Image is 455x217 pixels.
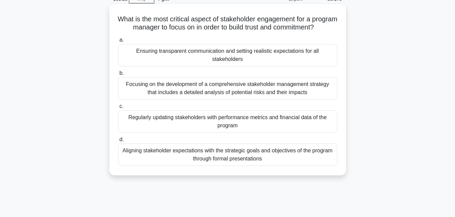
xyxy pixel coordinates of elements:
[118,77,337,100] div: Focusing on the development of a comprehensive stakeholder management strategy that includes a de...
[119,103,123,109] span: c.
[118,144,337,166] div: Aligning stakeholder expectations with the strategic goals and objectives of the program through ...
[118,44,337,66] div: Ensuring transparent communication and setting realistic expectations for all stakeholders
[119,70,124,76] span: b.
[118,110,337,133] div: Regularly updating stakeholders with performance metrics and financial data of the program
[119,37,124,43] span: a.
[117,15,338,32] h5: What is the most critical aspect of stakeholder engagement for a program manager to focus on in o...
[119,136,124,142] span: d.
